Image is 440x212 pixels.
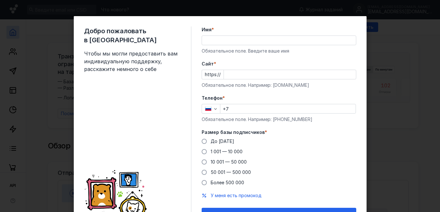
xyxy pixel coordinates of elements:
[211,169,251,175] span: 50 001 — 500 000
[211,159,247,165] span: 10 001 — 50 000
[84,50,181,73] span: Чтобы мы могли предоставить вам индивидуальную поддержку, расскажите немного о себе
[202,129,265,136] span: Размер базы подписчиков
[202,95,223,101] span: Телефон
[211,192,262,199] button: У меня есть промокод
[211,149,243,154] span: 1 001 — 10 000
[202,61,214,67] span: Cайт
[211,180,244,185] span: Более 500 000
[202,82,356,88] div: Обязательное поле. Например: [DOMAIN_NAME]
[202,116,356,123] div: Обязательное поле. Например: [PHONE_NUMBER]
[202,26,212,33] span: Имя
[211,138,234,144] span: До [DATE]
[84,26,181,45] span: Добро пожаловать в [GEOGRAPHIC_DATA]
[202,48,356,54] div: Обязательное поле. Введите ваше имя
